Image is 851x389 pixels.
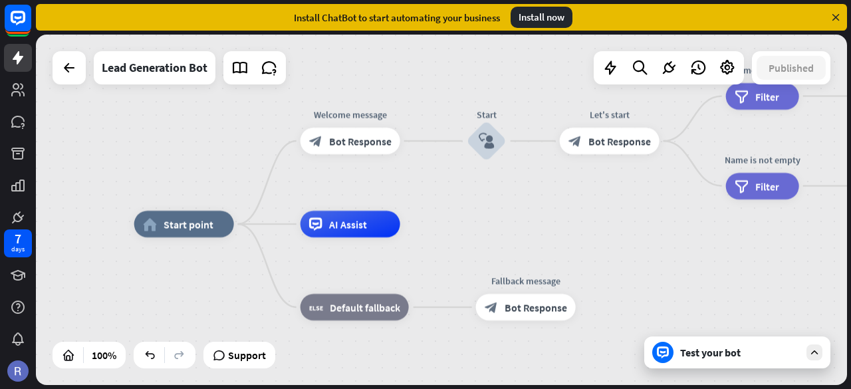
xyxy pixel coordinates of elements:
a: 7 days [4,229,32,257]
i: block_user_input [479,133,495,149]
i: block_fallback [309,301,323,314]
span: Support [228,344,266,366]
div: Lead Generation Bot [102,51,207,84]
span: Bot Response [329,134,392,148]
span: Start point [164,217,213,231]
div: Start [447,108,527,121]
span: Filter [755,90,779,103]
span: Default fallback [330,301,400,314]
span: Bot Response [505,301,567,314]
i: filter [735,180,749,193]
button: Published [757,56,826,80]
div: 7 [15,233,21,245]
i: filter [735,90,749,103]
i: home_2 [143,217,157,231]
span: Filter [755,180,779,193]
button: Open LiveChat chat widget [11,5,51,45]
i: block_bot_response [485,301,498,314]
div: Install ChatBot to start automating your business [294,11,500,24]
div: Install now [511,7,572,28]
i: block_bot_response [309,134,322,148]
div: Let's start [550,108,669,121]
div: Fallback message [466,274,586,287]
div: days [11,245,25,254]
span: AI Assist [329,217,367,231]
div: 100% [88,344,120,366]
i: block_bot_response [568,134,582,148]
div: Name is not empty [716,153,809,166]
span: Bot Response [588,134,651,148]
div: Welcome message [291,108,410,121]
div: Test your bot [680,346,800,359]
